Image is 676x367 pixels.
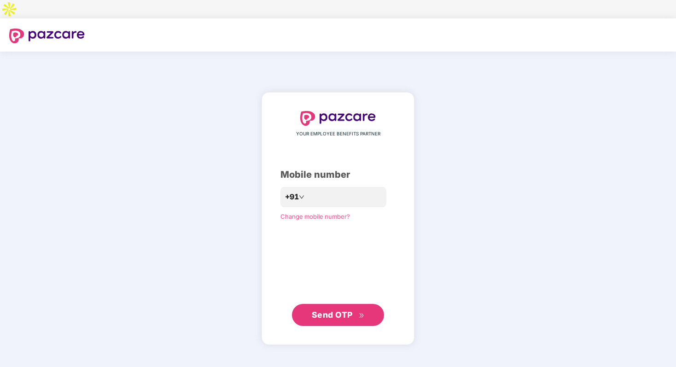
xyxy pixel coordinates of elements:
[296,130,380,138] span: YOUR EMPLOYEE BENEFITS PARTNER
[280,168,396,182] div: Mobile number
[285,191,299,203] span: +91
[299,194,304,200] span: down
[312,310,353,320] span: Send OTP
[9,29,85,43] img: logo
[359,313,365,319] span: double-right
[292,304,384,326] button: Send OTPdouble-right
[280,213,350,220] a: Change mobile number?
[300,111,376,126] img: logo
